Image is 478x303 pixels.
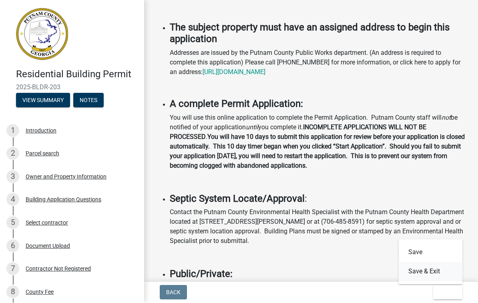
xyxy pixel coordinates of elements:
[170,22,450,45] strong: The subject property must have an assigned address to begin this application
[433,285,462,300] button: Exit
[166,289,181,296] span: Back
[6,263,19,275] div: 7
[6,147,19,160] div: 2
[160,285,187,300] button: Back
[16,69,138,80] h4: Residential Building Permit
[170,133,465,170] strong: You will have 10 days to submit this application for review before your application is closed aut...
[399,262,463,281] button: Save & Exit
[26,289,54,295] div: County Fee
[6,217,19,229] div: 5
[6,171,19,183] div: 3
[6,124,19,137] div: 1
[16,8,68,60] img: Putnam County, Georgia
[170,124,426,141] strong: INCOMPLETE APPLICATIONS WILL NOT BE PROCESSED
[170,98,303,110] strong: A complete Permit Application:
[246,124,258,131] i: until
[399,240,463,285] div: Exit
[26,243,70,249] div: Document Upload
[170,208,468,246] p: Contact the Putnam County Environmental Health Specialist with the Putnam County Health Departmen...
[16,93,70,108] button: View Summary
[6,286,19,299] div: 8
[26,266,91,272] div: Contractor Not Registered
[170,269,233,280] strong: Public/Private:
[26,197,101,203] div: Building Application Questions
[170,193,305,205] strong: Septic System Locate/Approval
[26,151,59,157] div: Parcel search
[170,113,468,171] p: You will use this online application to complete the Permit Application. Putnam County staff will...
[26,174,106,180] div: Owner and Property Information
[170,48,468,77] p: Addresses are issued by the Putnam County Public Works department. (An address is required to com...
[399,243,463,262] button: Save
[26,220,68,226] div: Select contractor
[442,114,451,122] i: not
[6,240,19,253] div: 6
[26,128,56,134] div: Introduction
[440,289,451,296] span: Exit
[16,84,128,91] span: 2025-BLDR-203
[170,193,468,205] h4: :
[6,193,19,206] div: 4
[16,98,70,104] wm-modal-confirm: Summary
[203,68,265,76] a: [URL][DOMAIN_NAME]
[73,98,104,104] wm-modal-confirm: Notes
[73,93,104,108] button: Notes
